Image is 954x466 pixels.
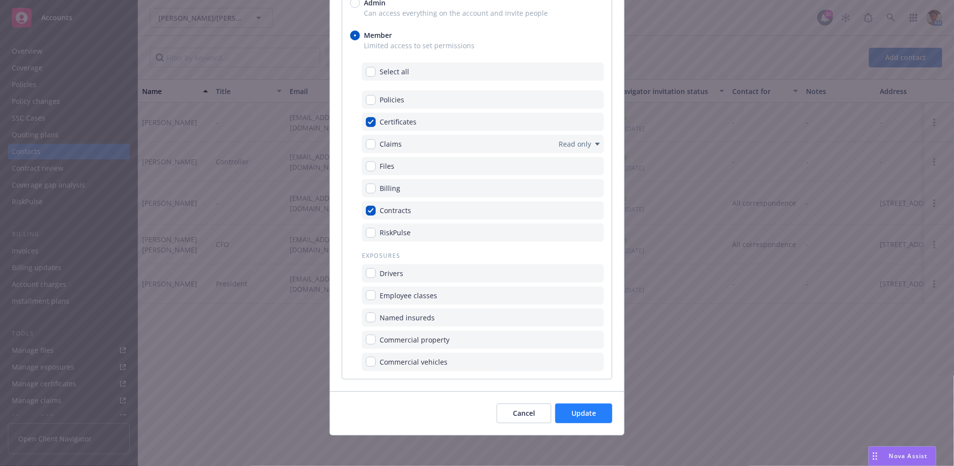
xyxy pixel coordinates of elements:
[555,404,612,423] button: Update
[380,94,404,105] span: Policies
[380,290,437,301] span: Employee classes
[513,408,535,418] span: Cancel
[364,30,392,40] span: Member
[350,31,360,40] input: Member
[868,446,936,466] button: Nova Assist
[380,268,403,279] span: Drivers
[571,408,596,418] span: Update
[380,335,449,345] span: Commercial property
[559,139,591,149] span: Read only
[380,139,402,149] span: Claims
[889,452,928,460] span: Nova Assist
[380,227,411,238] span: RiskPulse
[380,357,447,367] span: Commercial vehicles
[380,117,417,127] span: Certificates
[350,8,604,18] span: Can access everything on the account and invite people
[380,66,409,77] span: Select all
[869,447,881,466] div: Drag to move
[497,404,551,423] button: Cancel
[350,40,604,51] span: Limited access to set permissions
[380,161,394,171] span: Files
[380,183,400,193] span: Billing
[380,312,435,323] span: Named insureds
[362,246,604,260] span: Exposures
[380,205,411,216] span: Contracts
